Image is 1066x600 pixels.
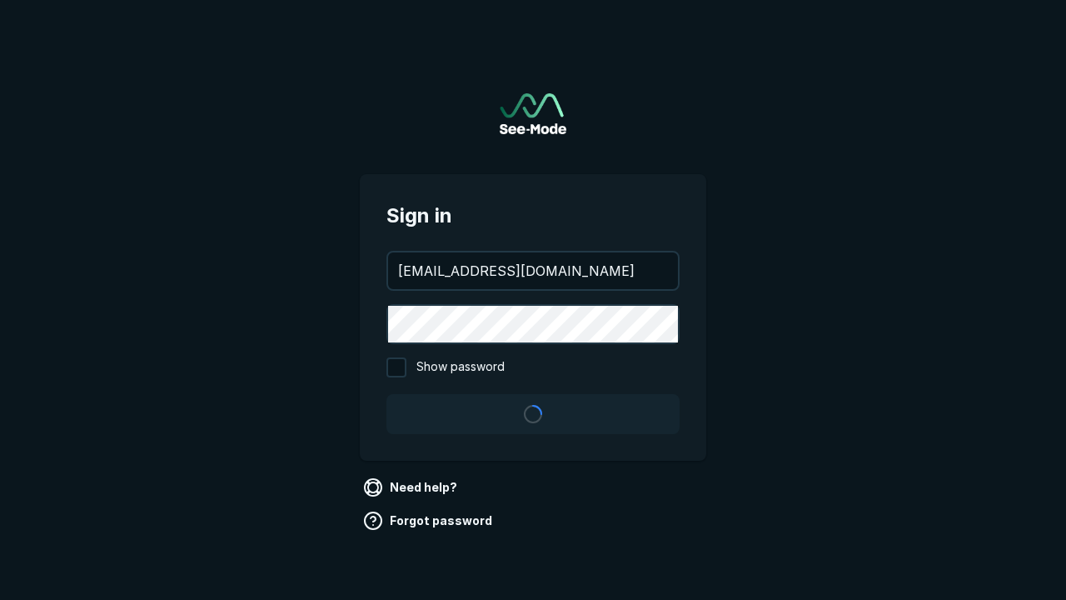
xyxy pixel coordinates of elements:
img: See-Mode Logo [500,93,566,134]
a: Need help? [360,474,464,501]
a: Go to sign in [500,93,566,134]
span: Sign in [386,201,680,231]
input: your@email.com [388,252,678,289]
a: Forgot password [360,507,499,534]
span: Show password [416,357,505,377]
